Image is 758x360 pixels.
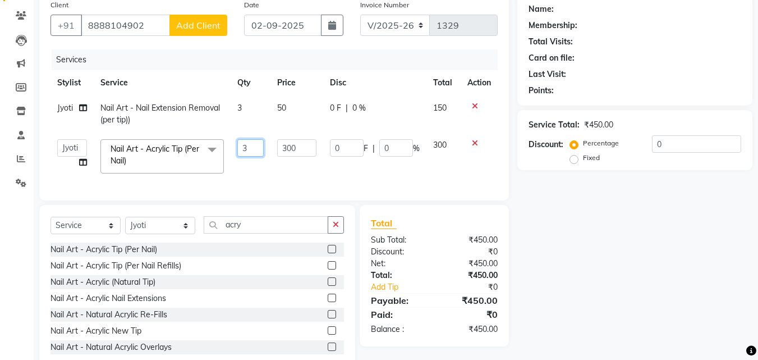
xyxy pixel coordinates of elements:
div: Nail Art - Natural Acrylic Overlays [50,341,172,353]
span: Add Client [176,20,220,31]
div: Nail Art - Acrylic (Natural Tip) [50,276,155,288]
div: Nail Art - Natural Acrylic Re-Fills [50,309,167,321]
span: F [364,143,368,154]
div: Balance : [362,323,434,335]
button: +91 [50,15,82,36]
div: Payable: [362,294,434,307]
div: ₹0 [434,246,506,258]
span: Nail Art - Acrylic Tip (Per Nail) [111,144,199,166]
div: ₹450.00 [434,323,506,335]
span: 0 % [352,102,366,114]
th: Price [270,70,323,95]
th: Service [94,70,231,95]
span: | [373,143,375,154]
button: Add Client [169,15,227,36]
span: 150 [433,103,447,113]
div: ₹0 [447,281,507,293]
div: Paid: [362,308,434,321]
span: 50 [277,103,286,113]
div: Card on file: [529,52,575,64]
div: Nail Art - Acrylic New Tip [50,325,141,337]
div: Points: [529,85,554,97]
div: Sub Total: [362,234,434,246]
div: Last Visit: [529,69,566,80]
div: ₹450.00 [434,294,506,307]
div: Discount: [362,246,434,258]
div: Name: [529,3,554,15]
span: Total [371,217,397,229]
div: Total Visits: [529,36,573,48]
a: x [126,156,131,166]
div: Nail Art - Acrylic Tip (Per Nail) [50,244,157,256]
th: Disc [323,70,426,95]
label: Fixed [583,153,600,163]
input: Search or Scan [204,216,328,234]
th: Stylist [50,70,94,95]
div: Total: [362,270,434,281]
div: Discount: [529,139,563,151]
span: Nail Art - Nail Extension Removal (per tip)) [100,103,220,125]
div: ₹0 [434,308,506,321]
span: % [413,143,420,154]
th: Total [426,70,461,95]
div: ₹450.00 [434,270,506,281]
div: ₹450.00 [434,258,506,270]
span: | [346,102,348,114]
th: Qty [231,70,271,95]
div: Nail Art - Acrylic Nail Extensions [50,293,166,304]
div: Service Total: [529,119,580,131]
span: 3 [237,103,242,113]
label: Percentage [583,138,619,148]
span: 300 [433,140,447,150]
div: ₹450.00 [434,234,506,246]
div: Services [52,49,506,70]
div: Membership: [529,20,577,31]
th: Action [461,70,498,95]
div: ₹450.00 [584,119,613,131]
a: Add Tip [362,281,446,293]
span: 0 F [330,102,341,114]
span: Jyoti [57,103,73,113]
div: Net: [362,258,434,270]
input: Search by Name/Mobile/Email/Code [81,15,170,36]
div: Nail Art - Acrylic Tip (Per Nail Refills) [50,260,181,272]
